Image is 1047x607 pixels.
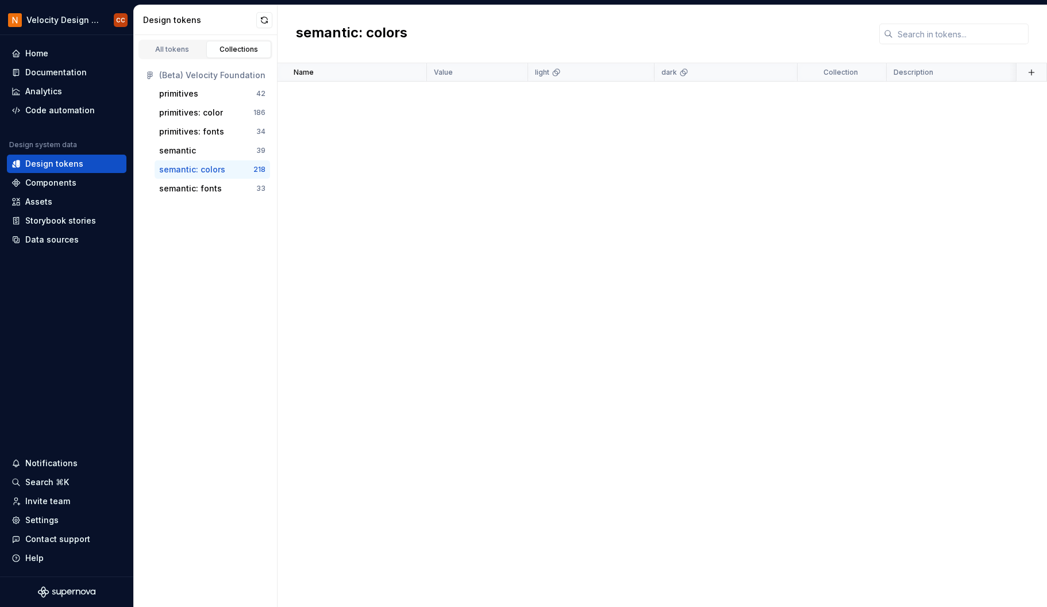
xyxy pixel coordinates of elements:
[143,14,256,26] div: Design tokens
[7,454,126,472] button: Notifications
[7,101,126,120] a: Code automation
[256,146,265,155] div: 39
[7,473,126,491] button: Search ⌘K
[159,164,225,175] div: semantic: colors
[155,141,270,160] button: semantic39
[434,68,453,77] p: Value
[8,13,22,27] img: bb28370b-b938-4458-ba0e-c5bddf6d21d4.png
[25,458,78,469] div: Notifications
[25,495,70,507] div: Invite team
[7,212,126,230] a: Storybook stories
[256,89,265,98] div: 42
[7,174,126,192] a: Components
[893,24,1029,44] input: Search in tokens...
[25,477,69,488] div: Search ⌘K
[25,234,79,245] div: Data sources
[155,84,270,103] button: primitives42
[7,44,126,63] a: Home
[144,45,201,54] div: All tokens
[25,533,90,545] div: Contact support
[25,196,52,208] div: Assets
[38,586,95,598] svg: Supernova Logo
[7,492,126,510] a: Invite team
[253,165,265,174] div: 218
[25,67,87,78] div: Documentation
[25,105,95,116] div: Code automation
[25,158,83,170] div: Design tokens
[2,7,131,32] button: Velocity Design System by NAVEXCC
[26,14,100,26] div: Velocity Design System by NAVEX
[7,549,126,567] button: Help
[159,70,265,81] div: (Beta) Velocity Foundation
[159,88,198,99] div: primitives
[159,107,223,118] div: primitives: color
[159,126,224,137] div: primitives: fonts
[296,24,407,44] h2: semantic: colors
[9,140,77,149] div: Design system data
[210,45,268,54] div: Collections
[253,108,265,117] div: 186
[7,155,126,173] a: Design tokens
[159,145,196,156] div: semantic
[25,215,96,226] div: Storybook stories
[155,122,270,141] button: primitives: fonts34
[7,230,126,249] a: Data sources
[535,68,549,77] p: light
[155,160,270,179] button: semantic: colors218
[25,514,59,526] div: Settings
[7,82,126,101] a: Analytics
[7,193,126,211] a: Assets
[7,63,126,82] a: Documentation
[25,48,48,59] div: Home
[894,68,933,77] p: Description
[7,511,126,529] a: Settings
[294,68,314,77] p: Name
[256,184,265,193] div: 33
[159,183,222,194] div: semantic: fonts
[155,179,270,198] button: semantic: fonts33
[155,103,270,122] button: primitives: color186
[25,552,44,564] div: Help
[7,530,126,548] button: Contact support
[256,127,265,136] div: 34
[25,177,76,189] div: Components
[25,86,62,97] div: Analytics
[661,68,677,77] p: dark
[823,68,858,77] p: Collection
[116,16,125,25] div: CC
